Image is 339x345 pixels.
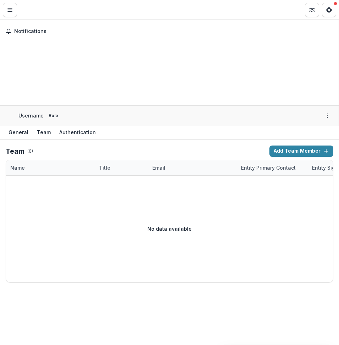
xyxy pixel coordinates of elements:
[6,147,24,155] h2: Team
[6,160,95,175] div: Name
[95,160,148,175] div: Title
[3,3,17,17] button: Toggle Menu
[47,113,60,119] p: Role
[6,126,31,139] a: General
[237,164,300,171] div: Entity Primary Contact
[237,160,308,175] div: Entity Primary Contact
[18,112,44,119] p: Username
[34,127,54,137] div: Team
[14,28,333,34] span: Notifications
[56,127,99,137] div: Authentication
[323,111,332,120] button: More
[34,126,54,139] a: Team
[147,225,192,232] p: No data available
[148,160,237,175] div: Email
[3,26,336,37] button: Notifications
[56,126,99,139] a: Authentication
[27,148,33,154] p: ( 0 )
[95,164,115,171] div: Title
[6,164,29,171] div: Name
[148,164,170,171] div: Email
[322,3,336,17] button: Get Help
[269,146,333,157] button: Add Team Member
[305,3,319,17] button: Partners
[6,127,31,137] div: General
